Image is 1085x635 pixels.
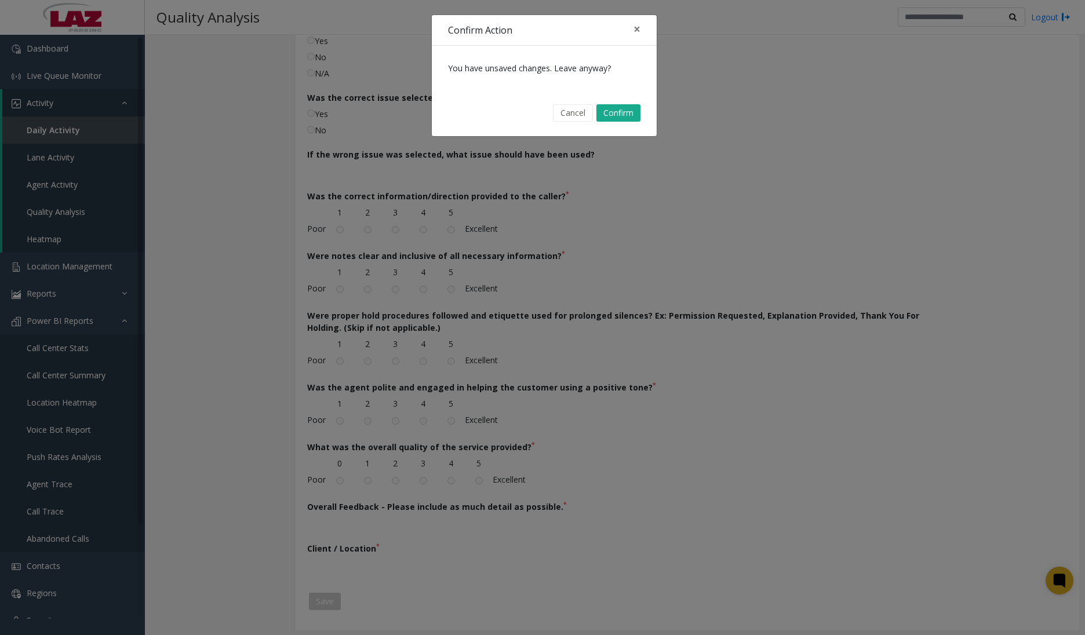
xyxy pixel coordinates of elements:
h4: Confirm Action [448,23,512,37]
span: × [633,21,640,37]
button: Close [625,15,649,43]
button: Confirm [596,104,640,122]
div: You have unsaved changes. Leave anyway? [432,46,657,90]
button: Cancel [553,104,593,122]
